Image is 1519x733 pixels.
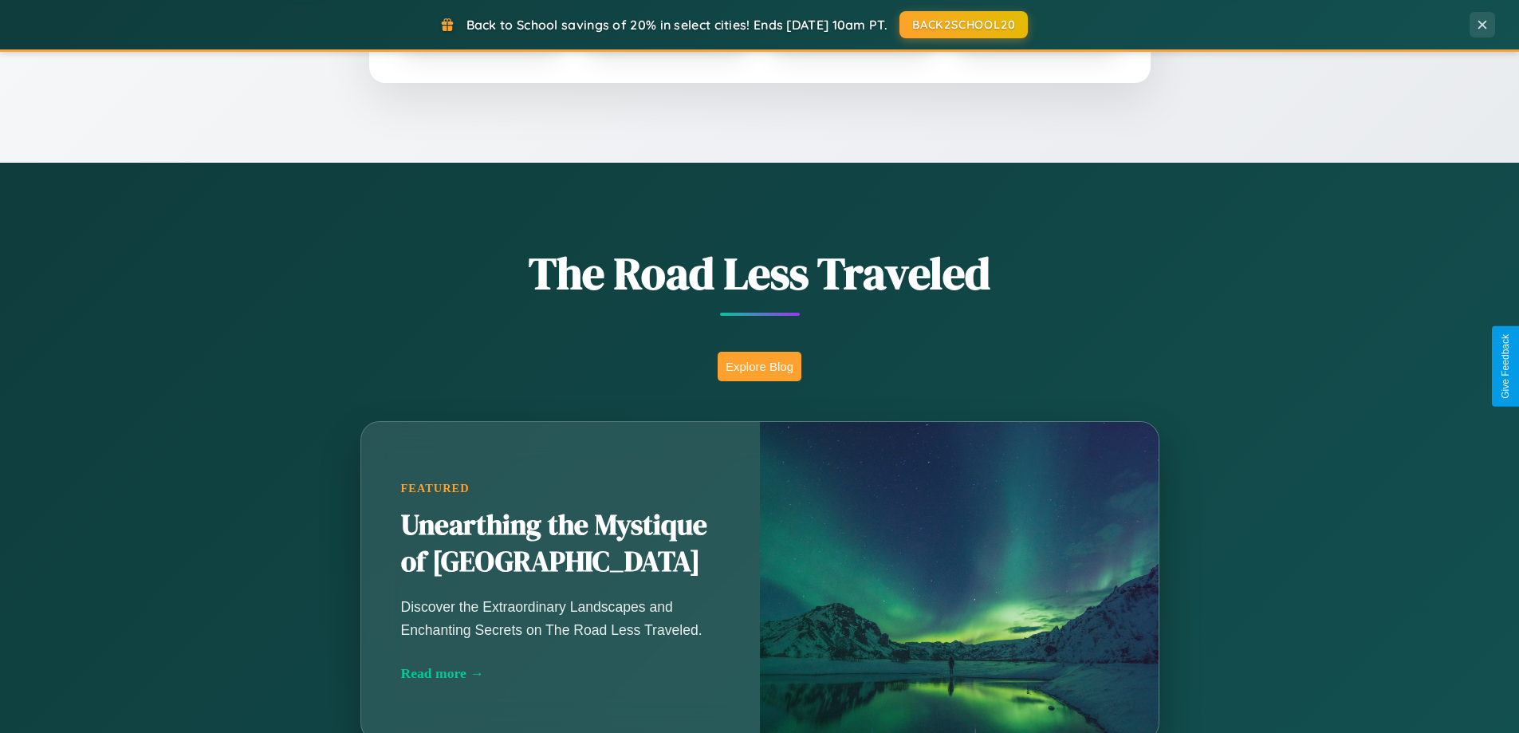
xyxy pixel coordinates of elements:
[401,482,720,495] div: Featured
[401,507,720,581] h2: Unearthing the Mystique of [GEOGRAPHIC_DATA]
[718,352,801,381] button: Explore Blog
[401,665,720,682] div: Read more →
[401,596,720,640] p: Discover the Extraordinary Landscapes and Enchanting Secrets on The Road Less Traveled.
[1500,334,1511,399] div: Give Feedback
[466,17,887,33] span: Back to School savings of 20% in select cities! Ends [DATE] 10am PT.
[281,242,1238,304] h1: The Road Less Traveled
[899,11,1028,38] button: BACK2SCHOOL20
